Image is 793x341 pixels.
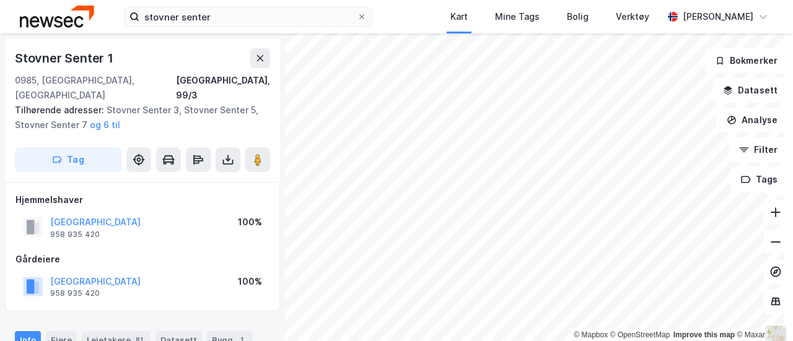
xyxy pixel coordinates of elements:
[15,147,121,172] button: Tag
[139,7,357,26] input: Søk på adresse, matrikkel, gårdeiere, leietakere eller personer
[50,230,100,240] div: 958 935 420
[20,6,94,27] img: newsec-logo.f6e21ccffca1b3a03d2d.png
[683,9,753,24] div: [PERSON_NAME]
[730,167,788,192] button: Tags
[15,105,107,115] span: Tilhørende adresser:
[15,192,269,207] div: Hjemmelshaver
[15,48,116,68] div: Stovner Senter 1
[50,288,100,298] div: 958 935 420
[731,282,793,341] iframe: Chat Widget
[712,78,788,103] button: Datasett
[450,9,468,24] div: Kart
[238,215,262,230] div: 100%
[616,9,649,24] div: Verktøy
[15,103,260,132] div: Stovner Senter 3, Stovner Senter 5, Stovner Senter 7
[176,73,270,103] div: [GEOGRAPHIC_DATA], 99/3
[729,137,788,162] button: Filter
[673,330,735,339] a: Improve this map
[704,48,788,73] button: Bokmerker
[495,9,540,24] div: Mine Tags
[574,330,608,339] a: Mapbox
[610,330,670,339] a: OpenStreetMap
[15,73,176,103] div: 0985, [GEOGRAPHIC_DATA], [GEOGRAPHIC_DATA]
[15,252,269,267] div: Gårdeiere
[567,9,589,24] div: Bolig
[716,108,788,132] button: Analyse
[238,274,262,289] div: 100%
